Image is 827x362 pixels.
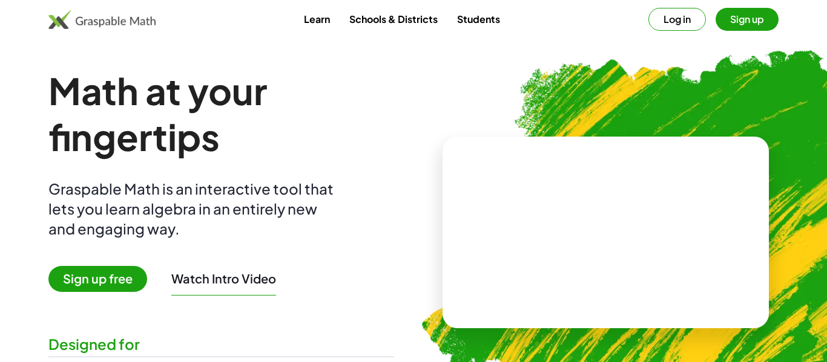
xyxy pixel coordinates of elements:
a: Students [447,8,510,30]
a: Learn [294,8,340,30]
h1: Math at your fingertips [48,68,394,160]
a: Schools & Districts [340,8,447,30]
span: Sign up free [48,266,147,292]
button: Log in [648,8,706,31]
button: Watch Intro Video [171,271,276,286]
div: Graspable Math is an interactive tool that lets you learn algebra in an entirely new and engaging... [48,179,339,239]
button: Sign up [716,8,779,31]
div: Designed for [48,334,394,354]
video: What is this? This is dynamic math notation. Dynamic math notation plays a central role in how Gr... [515,187,697,278]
